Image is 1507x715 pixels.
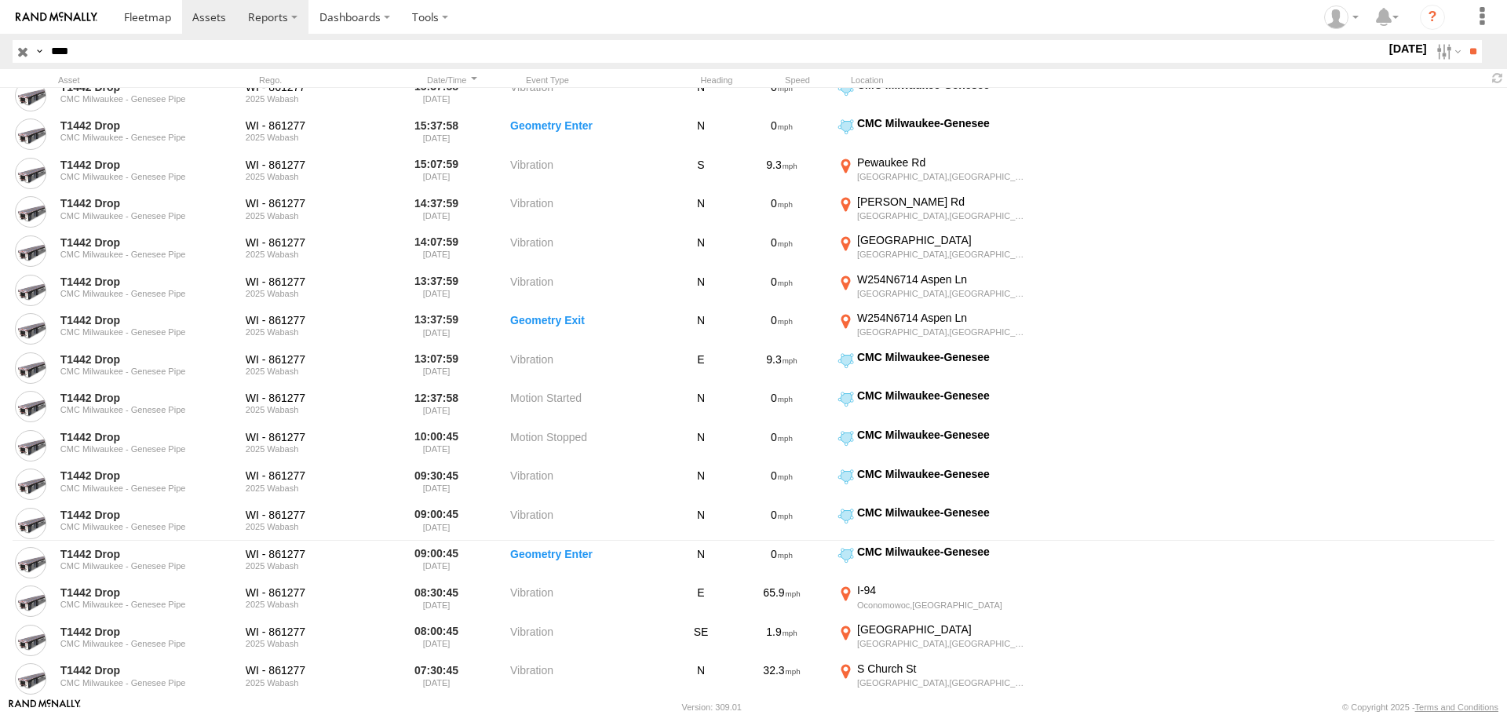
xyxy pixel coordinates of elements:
a: T1442 Drop [60,196,213,210]
label: 15:07:59 [DATE] [407,155,466,192]
a: T1442 Drop [60,547,213,561]
div: 2025 Wabash [246,444,398,454]
a: T1442 Drop [60,585,213,600]
div: CMC Milwaukee-Genesee [857,389,1029,403]
div: CMC Milwaukee - Genesee Pipe [60,639,213,648]
label: 14:07:59 [DATE] [407,233,466,269]
label: 13:07:59 [DATE] [407,350,466,386]
div: 2025 Wabash [246,561,398,571]
a: Visit our Website [9,699,81,715]
label: 09:00:45 [DATE] [407,545,466,581]
div: CMC Milwaukee-Genesee [857,116,1029,130]
div: WI - 861277 [246,508,398,522]
div: 0 [735,311,829,347]
label: 12:37:58 [DATE] [407,389,466,425]
div: E [673,583,728,619]
div: AJ Klotz [1319,5,1364,29]
div: CMC Milwaukee - Genesee Pipe [60,483,213,493]
div: CMC Milwaukee-Genesee [857,467,1029,481]
label: Search Query [33,40,46,63]
label: Vibration [510,233,667,269]
div: WI - 861277 [246,313,398,327]
label: Click to View Event Location [835,505,1031,542]
label: Vibration [510,583,667,619]
div: CMC Milwaukee - Genesee Pipe [60,250,213,259]
div: CMC Milwaukee - Genesee Pipe [60,327,213,337]
div: [GEOGRAPHIC_DATA],[GEOGRAPHIC_DATA] [857,677,1029,688]
a: T1442 Drop [60,235,213,250]
div: 0 [735,467,829,503]
label: Click to View Event Location [835,195,1031,231]
div: 0 [735,78,829,114]
div: WI - 861277 [246,352,398,367]
div: WI - 861277 [246,235,398,250]
label: Vibration [510,78,667,114]
div: WI - 861277 [246,663,398,677]
div: 0 [735,428,829,464]
div: CMC Milwaukee - Genesee Pipe [60,600,213,609]
label: Vibration [510,155,667,192]
div: 2025 Wabash [246,133,398,142]
div: CMC Milwaukee - Genesee Pipe [60,522,213,531]
label: Click to View Event Location [835,662,1031,698]
div: WI - 861277 [246,625,398,639]
label: Geometry Exit [510,311,667,347]
a: T1442 Drop [60,469,213,483]
label: 07:30:45 [DATE] [407,662,466,698]
label: Click to View Event Location [835,350,1031,386]
label: Click to View Event Location [835,116,1031,152]
i: ? [1420,5,1445,30]
label: Vibration [510,272,667,308]
div: WI - 861277 [246,158,398,172]
label: 08:00:45 [DATE] [407,622,466,658]
div: E [673,350,728,386]
label: 09:30:45 [DATE] [407,467,466,503]
label: 14:37:59 [DATE] [407,195,466,231]
div: 0 [735,272,829,308]
div: CMC Milwaukee - Genesee Pipe [60,94,213,104]
label: Vibration [510,350,667,386]
div: N [673,662,728,698]
label: 09:00:45 [DATE] [407,505,466,542]
div: [GEOGRAPHIC_DATA],[GEOGRAPHIC_DATA] [857,249,1029,260]
div: 1.9 [735,622,829,658]
div: N [673,505,728,542]
label: 15:37:58 [DATE] [407,116,466,152]
div: [GEOGRAPHIC_DATA] [857,233,1029,247]
div: S [673,155,728,192]
div: 2025 Wabash [246,94,398,104]
div: WI - 861277 [246,430,398,444]
div: WI - 861277 [246,391,398,405]
div: N [673,311,728,347]
div: 32.3 [735,662,829,698]
a: T1442 Drop [60,158,213,172]
a: T1442 Drop [60,663,213,677]
div: Version: 309.01 [682,702,742,712]
a: T1442 Drop [60,119,213,133]
div: [GEOGRAPHIC_DATA],[GEOGRAPHIC_DATA] [857,171,1029,182]
div: 2025 Wabash [246,678,398,688]
label: Click to View Event Location [835,389,1031,425]
div: WI - 861277 [246,585,398,600]
div: [GEOGRAPHIC_DATA],[GEOGRAPHIC_DATA] [857,210,1029,221]
div: WI - 861277 [246,547,398,561]
div: [GEOGRAPHIC_DATA],[GEOGRAPHIC_DATA] [857,638,1029,649]
label: Vibration [510,505,667,542]
label: Geometry Enter [510,116,667,152]
div: 2025 Wabash [246,250,398,259]
label: Click to View Event Location [835,155,1031,192]
div: 9.3 [735,155,829,192]
div: CMC Milwaukee - Genesee Pipe [60,678,213,688]
a: T1442 Drop [60,275,213,289]
div: Click to Sort [422,75,482,86]
label: Vibration [510,195,667,231]
a: T1442 Drop [60,313,213,327]
div: CMC Milwaukee - Genesee Pipe [60,405,213,414]
div: 2025 Wabash [246,405,398,414]
div: 2025 Wabash [246,289,398,298]
div: WI - 861277 [246,119,398,133]
label: Vibration [510,662,667,698]
div: [GEOGRAPHIC_DATA] [857,622,1029,637]
div: N [673,195,728,231]
label: Click to View Event Location [835,545,1031,581]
